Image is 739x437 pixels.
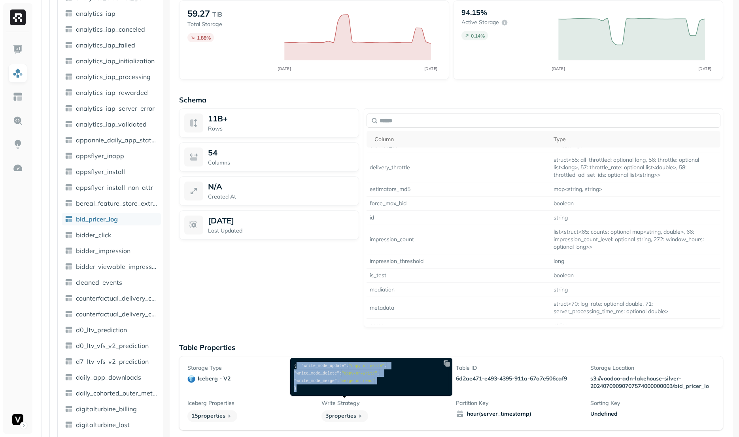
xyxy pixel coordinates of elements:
[62,229,161,241] a: bidder_click
[65,9,73,17] img: table
[337,379,339,383] span: :
[76,405,137,413] span: digitalturbine_billing
[62,339,161,352] a: d0_ltv_vfs_v2_prediction
[367,297,550,319] td: metadata
[62,403,161,415] a: digitalturbine_billing
[550,283,720,297] td: string
[208,159,354,166] p: Columns
[62,7,161,20] a: analytics_iap
[374,136,547,143] div: Column
[62,244,161,257] a: bidder_impression
[10,9,26,25] img: Ryft
[76,294,158,302] span: counterfactual_delivery_control
[76,168,125,176] span: appsflyer_install
[13,44,23,55] img: Dashboard
[65,294,73,302] img: table
[367,211,550,225] td: id
[65,168,73,176] img: table
[424,66,438,71] tspan: [DATE]
[208,148,217,157] p: 54
[65,405,73,413] img: table
[550,297,720,319] td: struct<70: log_rate: optional double, 71: server_processing_time_ms: optional double>
[13,163,23,173] img: Optimization
[62,276,161,289] a: cleaned_events
[278,66,291,71] tspan: [DATE]
[65,41,73,49] img: table
[198,375,231,382] p: iceberg - v2
[76,9,115,17] span: analytics_iap
[13,115,23,126] img: Query Explorer
[13,139,23,149] img: Insights
[65,358,73,365] img: table
[197,35,211,41] p: 1.88 %
[76,358,149,365] span: d7_ltv_vfs_v2_prediction
[62,23,161,36] a: analytics_iap_canceled
[550,197,720,211] td: boolean
[62,181,161,194] a: appsflyer_install_non_attr
[65,247,73,255] img: table
[76,373,141,381] span: daily_app_downloads
[456,410,581,418] span: hour(server_timestamp)
[208,182,222,191] p: N/A
[76,41,135,49] span: analytics_iap_failed
[294,364,297,368] span: {
[377,371,380,376] span: ,
[76,278,122,286] span: cleaned_events
[339,379,375,383] span: "merge-on-read"
[461,8,487,17] p: 94.15%
[76,57,155,65] span: analytics_iap_initialization
[550,225,720,254] td: list<struct<65: counts: optional map<string, double>, 66: impression_count_level: optional string...
[65,263,73,271] img: table
[62,260,161,273] a: bidder_viewable_impression
[65,104,73,112] img: table
[62,70,161,83] a: analytics_iap_processing
[76,310,158,318] span: counterfactual_delivery_control_staging
[367,283,550,297] td: mediation
[62,39,161,51] a: analytics_iap_failed
[65,57,73,65] img: table
[550,269,720,283] td: boolean
[65,73,73,81] img: table
[550,254,720,269] td: long
[62,165,161,178] a: appsflyer_install
[367,254,550,269] td: impression_threshold
[367,197,550,211] td: force_max_bid
[76,73,151,81] span: analytics_iap_processing
[62,102,161,115] a: analytics_iap_server_error
[349,364,384,368] span: "copy-on-write"
[367,225,550,254] td: impression_count
[65,342,73,350] img: table
[62,55,161,67] a: analytics_iap_initialization
[208,227,354,235] p: Last Updated
[76,263,158,271] span: bidder_viewable_impression
[76,120,147,128] span: analytics_iap_validated
[550,182,720,197] td: map<string, string>
[443,359,451,367] img: Copy
[367,182,550,197] td: estimators_md5
[13,92,23,102] img: Asset Explorer
[550,153,720,182] td: struct<55: all_throttled: optional long, 56: throttle: optional list<long>, 57: throttle_rate: op...
[65,25,73,33] img: table
[62,355,161,368] a: d7_ltv_vfs_v2_prediction
[65,89,73,96] img: table
[384,364,387,368] span: ,
[65,373,73,381] img: table
[62,308,161,320] a: counterfactual_delivery_control_staging
[187,399,312,407] p: Iceberg Properties
[552,66,565,71] tspan: [DATE]
[65,389,73,397] img: table
[339,371,342,376] span: :
[62,213,161,225] a: bid_pricer_log
[65,326,73,334] img: table
[13,68,23,78] img: Assets
[76,231,111,239] span: bidder_click
[187,21,276,28] p: Total Storage
[294,371,339,376] span: "write_mode_delete"
[554,136,717,143] div: Type
[76,184,153,191] span: appsflyer_install_non_attr
[301,364,346,368] span: "write_mode_update"
[342,371,377,376] span: "copy-on-write"
[590,410,715,418] div: Undefined
[187,364,312,372] p: Storage Type
[187,410,237,422] p: 15 properties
